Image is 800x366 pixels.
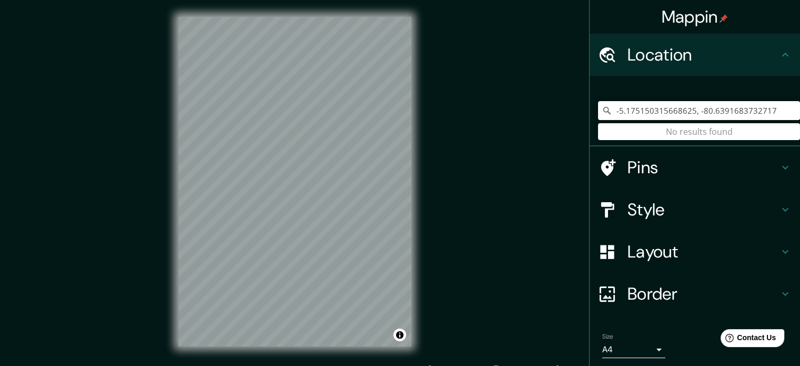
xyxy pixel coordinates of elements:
h4: Mappin [662,6,728,27]
h4: Pins [627,157,779,178]
h4: Location [627,44,779,65]
div: No results found [598,123,800,140]
div: A4 [602,341,665,358]
div: Border [590,273,800,315]
input: Pick your city or area [598,101,800,120]
div: Layout [590,231,800,273]
div: Pins [590,146,800,189]
h4: Layout [627,241,779,262]
div: Location [590,34,800,76]
img: pin-icon.png [720,14,728,23]
button: Toggle attribution [393,329,406,341]
h4: Style [627,199,779,220]
label: Size [602,332,613,341]
canvas: Map [178,17,411,347]
iframe: Help widget launcher [706,325,788,354]
h4: Border [627,283,779,304]
div: Style [590,189,800,231]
